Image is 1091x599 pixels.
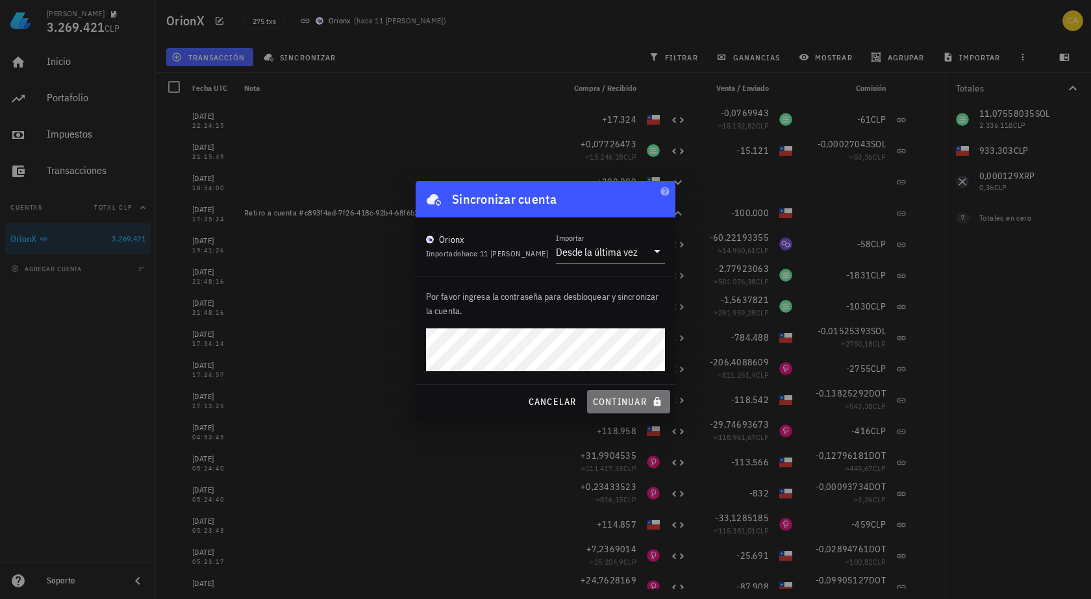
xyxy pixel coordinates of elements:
[462,249,548,258] span: hace 11 [PERSON_NAME]
[522,390,581,413] button: cancelar
[527,396,576,408] span: cancelar
[426,249,548,258] span: Importado
[426,289,665,318] p: Por favor ingresa la contraseña para desbloquear y sincronizar la cuenta.
[439,233,464,246] div: Orionx
[587,390,670,413] button: continuar
[556,233,584,243] label: Importar
[426,236,434,243] img: orionx
[452,189,557,210] div: Sincronizar cuenta
[556,241,665,263] div: ImportarDesde la última vez
[592,396,665,408] span: continuar
[556,245,638,258] div: Desde la última vez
